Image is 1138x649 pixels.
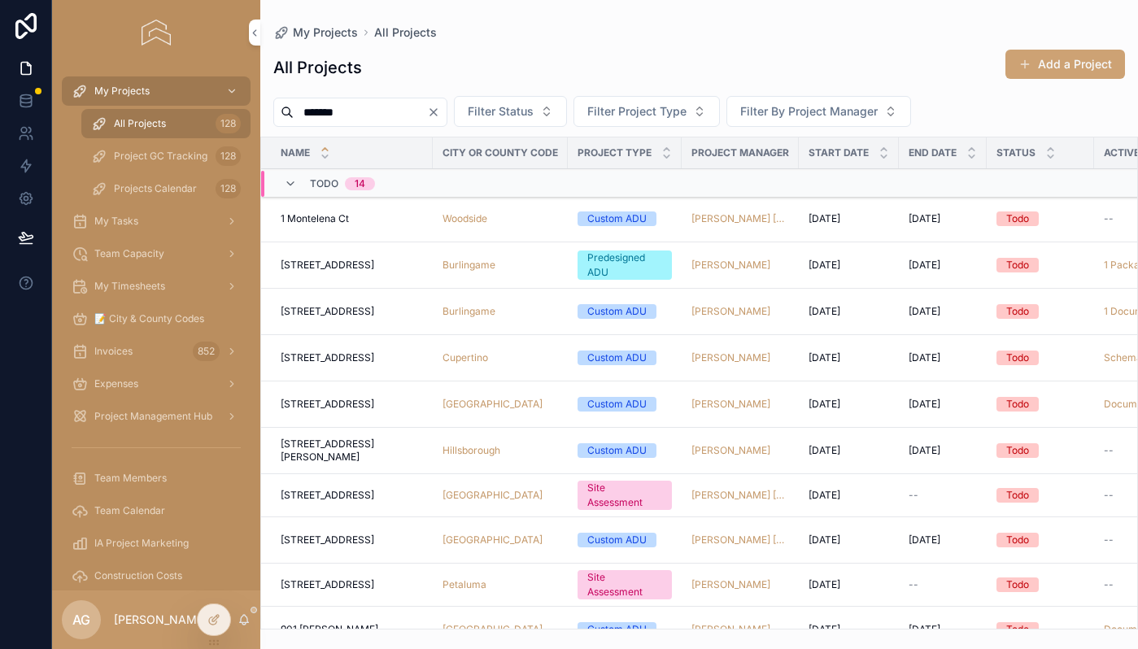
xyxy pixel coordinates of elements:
a: Todo [996,533,1084,547]
a: Todo [996,258,1084,272]
span: Name [281,146,310,159]
a: Expenses [62,369,251,399]
a: [DATE] [909,444,977,457]
span: Filter Status [468,103,534,120]
div: 128 [216,179,241,198]
a: [GEOGRAPHIC_DATA] [443,534,543,547]
a: Todo [996,577,1084,592]
a: [GEOGRAPHIC_DATA] [443,623,558,636]
a: Team Members [62,464,251,493]
a: [STREET_ADDRESS] [281,489,423,502]
a: [PERSON_NAME] [691,444,770,457]
a: 📝 City & County Codes [62,304,251,333]
span: [PERSON_NAME] [691,578,770,591]
a: [DATE] [909,534,977,547]
a: [GEOGRAPHIC_DATA] [443,623,543,636]
a: All Projects [374,24,437,41]
div: Todo [1006,397,1029,412]
a: Custom ADU [578,304,672,319]
a: [DATE] [809,212,889,225]
a: Project GC Tracking128 [81,142,251,171]
div: Todo [1006,533,1029,547]
a: My Projects [62,76,251,106]
a: [STREET_ADDRESS] [281,259,423,272]
div: 128 [216,146,241,166]
a: [PERSON_NAME] [691,578,789,591]
span: My Projects [293,24,358,41]
a: [PERSON_NAME] [PERSON_NAME] [691,489,789,502]
span: [DATE] [909,351,940,364]
a: Todo [996,351,1084,365]
a: [DATE] [909,623,977,636]
a: [PERSON_NAME] [PERSON_NAME] [691,212,789,225]
a: 901 [PERSON_NAME] [281,623,423,636]
span: -- [909,578,918,591]
a: [STREET_ADDRESS] [281,534,423,547]
span: Cupertino [443,351,488,364]
a: IA Project Marketing [62,529,251,558]
span: Team Members [94,472,167,485]
a: [PERSON_NAME] [691,259,789,272]
button: Clear [427,106,447,119]
span: My Timesheets [94,280,165,293]
a: My Tasks [62,207,251,236]
div: Todo [1006,622,1029,637]
span: Filter By Project Manager [740,103,878,120]
a: [STREET_ADDRESS][PERSON_NAME] [281,438,423,464]
a: [PERSON_NAME] [691,351,789,364]
div: Todo [1006,351,1029,365]
div: Todo [1006,443,1029,458]
a: Petaluma [443,578,558,591]
span: -- [1104,212,1114,225]
a: 1 Montelena Ct [281,212,423,225]
span: [DATE] [809,398,840,411]
a: Custom ADU [578,351,672,365]
span: Filter Project Type [587,103,687,120]
a: Custom ADU [578,622,672,637]
a: Custom ADU [578,211,672,226]
span: Hillsborough [443,444,500,457]
span: [PERSON_NAME] [691,351,770,364]
a: Site Assessment [578,481,672,510]
span: [DATE] [809,212,840,225]
span: Burlingame [443,259,495,272]
span: [DATE] [909,444,940,457]
div: 14 [355,177,365,190]
a: [DATE] [809,534,889,547]
span: IA Project Marketing [94,537,189,550]
a: Todo [996,443,1084,458]
a: Woodside [443,212,558,225]
span: -- [1104,489,1114,502]
a: [DATE] [809,351,889,364]
span: [STREET_ADDRESS] [281,489,374,502]
span: [DATE] [909,623,940,636]
a: [DATE] [809,398,889,411]
span: 1 Montelena Ct [281,212,349,225]
h1: All Projects [273,56,362,79]
span: My Tasks [94,215,138,228]
span: [STREET_ADDRESS] [281,259,374,272]
span: Construction Costs [94,569,182,582]
span: My Projects [94,85,150,98]
span: [DATE] [809,444,840,457]
div: Custom ADU [587,533,647,547]
span: Project Management Hub [94,410,212,423]
span: All Projects [114,117,166,130]
span: Expenses [94,377,138,390]
span: End Date [909,146,957,159]
span: Team Calendar [94,504,165,517]
a: [PERSON_NAME] [691,444,789,457]
span: -- [909,489,918,502]
a: Project Management Hub [62,402,251,431]
span: [DATE] [809,578,840,591]
a: Invoices852 [62,337,251,366]
a: [DATE] [909,212,977,225]
a: [GEOGRAPHIC_DATA] [443,534,558,547]
span: Burlingame [443,305,495,318]
span: 📝 City & County Codes [94,312,204,325]
a: [PERSON_NAME] [691,398,770,411]
a: [DATE] [809,305,889,318]
a: [PERSON_NAME] [691,398,789,411]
